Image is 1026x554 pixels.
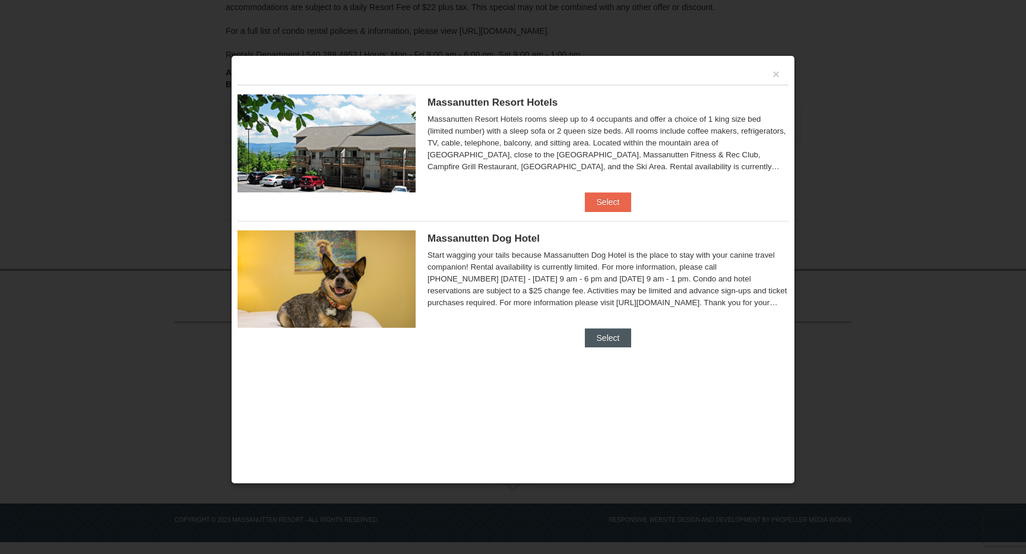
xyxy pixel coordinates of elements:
button: Select [585,328,632,347]
div: Start wagging your tails because Massanutten Dog Hotel is the place to stay with your canine trav... [427,249,788,309]
button: × [772,68,780,80]
span: Massanutten Resort Hotels [427,97,558,108]
button: Select [585,192,632,211]
img: 27428181-5-81c892a3.jpg [237,230,416,328]
img: 19219026-1-e3b4ac8e.jpg [237,94,416,192]
span: Massanutten Dog Hotel [427,233,540,244]
div: Massanutten Resort Hotels rooms sleep up to 4 occupants and offer a choice of 1 king size bed (li... [427,113,788,173]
